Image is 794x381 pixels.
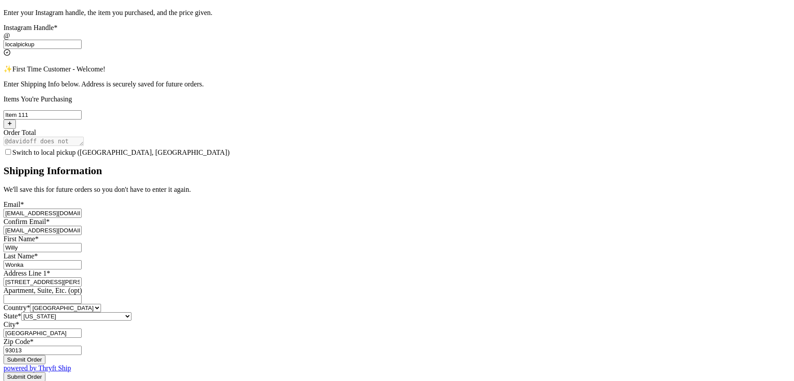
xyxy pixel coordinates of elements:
[4,9,790,17] p: Enter your Instagram handle, the item you purchased, and the price given.
[4,304,30,311] label: Country
[12,65,105,73] span: First Time Customer - Welcome!
[4,321,19,328] label: City
[4,260,82,269] input: Last Name
[4,235,39,243] label: First Name
[4,129,790,137] div: Order Total
[4,24,57,31] label: Instagram Handle
[4,209,82,218] input: Email
[4,243,82,252] input: First Name
[4,110,82,120] input: ex.funky hat
[4,287,82,294] label: Apartment, Suite, Etc. (opt)
[4,218,49,225] label: Confirm Email
[4,186,790,194] p: We'll save this for future orders so you don't have to enter it again.
[4,252,38,260] label: Last Name
[4,338,34,345] label: Zip Code
[4,226,82,235] input: Confirm Email
[4,364,71,372] a: powered by Thryft Ship
[4,165,790,177] h2: Shipping Information
[4,201,24,208] label: Email
[4,65,12,73] span: ✨
[4,32,790,40] div: @
[12,149,230,156] span: Switch to local pickup ([GEOGRAPHIC_DATA], [GEOGRAPHIC_DATA])
[4,355,45,364] button: Submit Order
[4,269,50,277] label: Address Line 1
[5,149,11,155] input: Switch to local pickup ([GEOGRAPHIC_DATA], [GEOGRAPHIC_DATA])
[4,80,790,88] p: Enter Shipping Info below. Address is securely saved for future orders.
[4,95,790,103] p: Items You're Purchasing
[4,312,21,320] label: State
[4,346,82,355] input: 12345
